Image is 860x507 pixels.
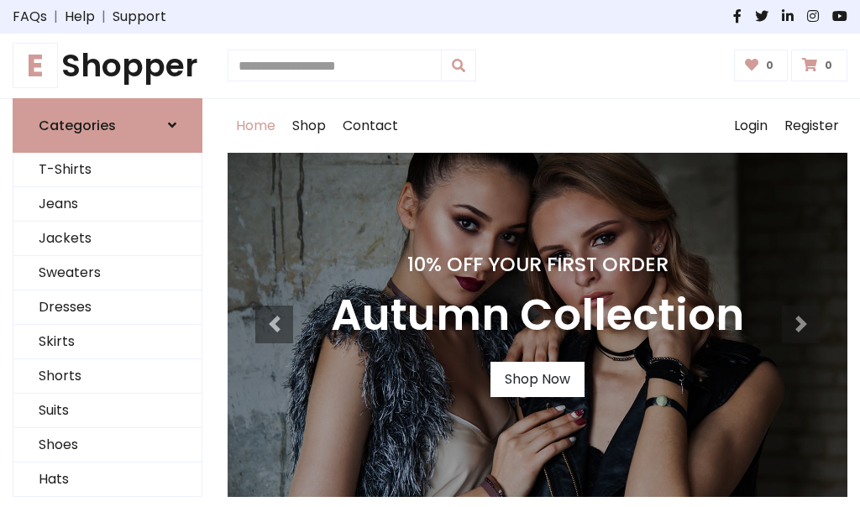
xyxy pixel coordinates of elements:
[13,394,202,428] a: Suits
[284,99,334,153] a: Shop
[334,99,406,153] a: Contact
[776,99,847,153] a: Register
[13,359,202,394] a: Shorts
[821,58,836,73] span: 0
[47,7,65,27] span: |
[726,99,776,153] a: Login
[13,325,202,359] a: Skirts
[13,98,202,153] a: Categories
[13,290,202,325] a: Dresses
[791,50,847,81] a: 0
[331,290,744,342] h3: Autumn Collection
[39,118,116,133] h6: Categories
[13,463,202,497] a: Hats
[113,7,166,27] a: Support
[13,187,202,222] a: Jeans
[13,153,202,187] a: T-Shirts
[13,7,47,27] a: FAQs
[228,99,284,153] a: Home
[13,256,202,290] a: Sweaters
[13,222,202,256] a: Jackets
[95,7,113,27] span: |
[13,47,202,85] a: EShopper
[65,7,95,27] a: Help
[734,50,789,81] a: 0
[13,428,202,463] a: Shoes
[331,253,744,276] h4: 10% Off Your First Order
[13,47,202,85] h1: Shopper
[13,43,58,88] span: E
[490,362,585,397] a: Shop Now
[762,58,778,73] span: 0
